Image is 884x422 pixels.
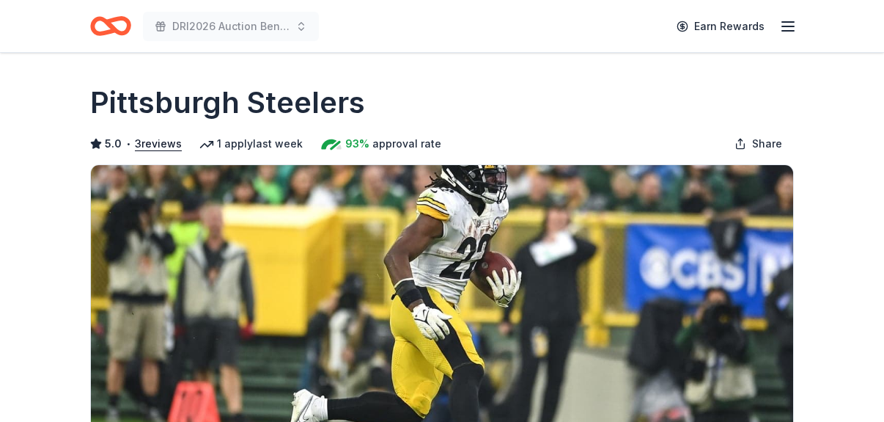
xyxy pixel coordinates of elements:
h1: Pittsburgh Steelers [90,82,365,123]
button: Share [723,129,794,159]
span: 5.0 [105,135,122,153]
span: DRI2026 Auction Benefit Cocktail Reception [172,18,290,35]
div: 1 apply last week [199,135,303,153]
a: Home [90,9,131,43]
span: Share [752,135,782,153]
span: • [126,138,131,150]
span: approval rate [372,135,441,153]
button: DRI2026 Auction Benefit Cocktail Reception [143,12,319,41]
button: 3reviews [135,135,182,153]
span: 93% [345,135,369,153]
a: Earn Rewards [668,13,773,40]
